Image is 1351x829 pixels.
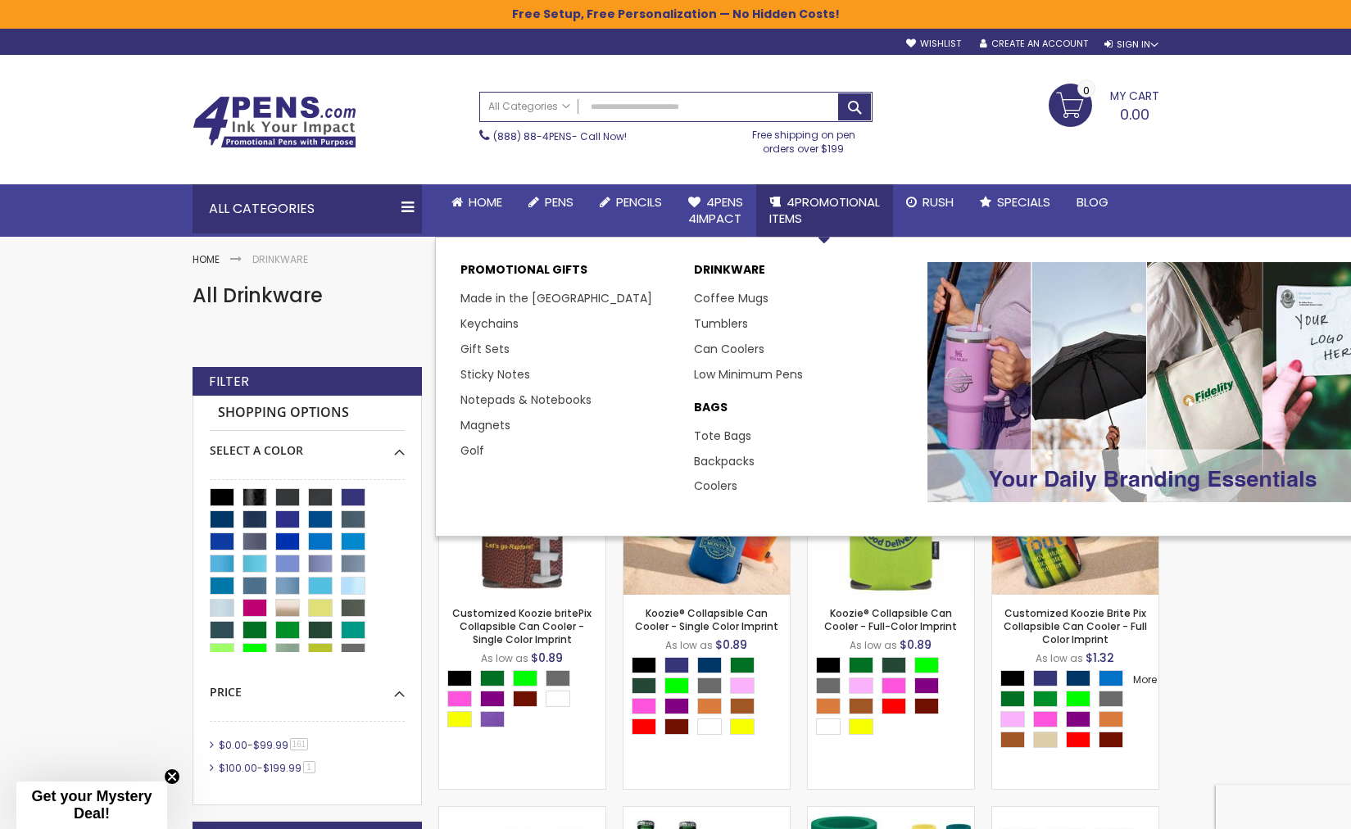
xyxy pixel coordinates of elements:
div: Green [849,657,873,673]
a: Made in the [GEOGRAPHIC_DATA] [460,290,652,306]
span: $0.00 [219,738,247,752]
span: - Call Now! [493,129,627,143]
span: 1 [303,761,315,773]
div: Burnt Orange [849,698,873,714]
a: Can Coolers [694,341,764,357]
a: Rush [893,184,967,220]
a: Koozie® Collapsible Can Cooler - Full-Color Imprint [824,606,957,633]
div: Yellow [730,718,755,735]
div: Black [632,657,656,673]
div: White [697,718,722,735]
span: Pencils [616,193,662,211]
a: 0.00 0 [1049,84,1159,125]
a: Golf [460,442,484,459]
span: $100.00 [219,761,257,775]
a: DRINKWARE [694,262,911,286]
div: Lime Green [513,670,537,686]
div: Royal Blue [1033,670,1058,686]
span: More [1133,673,1157,686]
div: Green [730,657,755,673]
img: 4Pens Custom Pens and Promotional Products [193,96,356,148]
a: All Categories [480,93,578,120]
a: Low Minimum Pens [694,366,803,383]
a: 11 Oz Vienna White Ceramic Bistro Mug [992,806,1158,820]
a: Coolers [694,478,737,494]
a: $0.00-$99.99161 [215,738,315,752]
div: Bright Orange [1099,711,1123,727]
div: Maroon [914,698,939,714]
a: Tote Bags [694,428,751,444]
div: Black [816,657,841,673]
span: $0.89 [715,636,747,653]
div: Maroon [513,691,537,707]
a: Customized Koozie Brite Pix Collapsible Can Cooler - Full Color Imprint [1004,606,1147,646]
div: Select A Color [447,670,605,732]
div: Select A Color [210,431,405,459]
a: Backpacks [694,453,755,469]
span: As low as [481,651,528,665]
span: $0.89 [900,636,932,653]
iframe: Google Customer Reviews [1216,785,1351,829]
span: $99.99 [253,738,288,752]
a: Blog [1063,184,1122,220]
div: All Categories [193,184,422,233]
a: Customized Koozie britePix Collapsible Can Cooler - Single Color Imprint [452,606,592,646]
div: Free shipping on pen orders over $199 [735,122,873,155]
div: Black [447,670,472,686]
a: 4PROMOTIONALITEMS [756,184,893,238]
a: Wishlist [906,38,961,50]
a: $100.00-$199.991 [215,761,321,775]
span: All Categories [488,100,570,113]
div: Select A Color [1000,670,1158,752]
strong: Filter [209,373,249,391]
div: Light Pink [849,677,873,694]
span: Get your Mystery Deal! [31,788,152,822]
span: 0 [1083,83,1090,98]
span: As low as [665,638,713,652]
div: Pink [1033,711,1058,727]
div: Violet [480,711,505,727]
div: Purple [1066,711,1090,727]
span: 4Pens 4impact [688,193,743,227]
a: Magnets [460,417,510,433]
div: Pink [447,691,472,707]
div: White [816,718,841,735]
div: Grey [546,670,570,686]
span: As low as [850,638,897,652]
a: Notepads & Notebooks [460,392,592,408]
div: Red [632,718,656,735]
div: Pink [632,698,656,714]
a: Koozie® Collapsible Slim Can Cooler - Single Color Imprint [439,806,605,820]
div: Maroon [664,718,689,735]
div: Lime Green [664,677,689,694]
div: Purple [480,691,505,707]
div: Black [1000,670,1025,686]
div: Red [1066,732,1090,748]
div: Green [1000,691,1025,707]
div: Light Pink [1000,711,1025,727]
div: Green [480,670,505,686]
a: Koozie® Collapsible Slim Can Cooler - Full Color Imprint [623,806,790,820]
span: $199.99 [263,761,301,775]
span: Home [469,193,502,211]
div: Hunter Green [632,677,656,694]
div: Select A Color [632,657,790,739]
a: Tumblers [694,315,748,332]
div: Lime Green [914,657,939,673]
strong: Drinkware [252,252,308,266]
div: Navy Blue [697,657,722,673]
div: Pink [882,677,906,694]
a: BAGS [694,400,911,424]
a: Koozie® Collapsible Can Cooler - Single Color Imprint [635,606,778,633]
div: Navy Blue [1066,670,1090,686]
div: Hunter Green [882,657,906,673]
span: Specials [997,193,1050,211]
div: Red [882,698,906,714]
a: Home [438,184,515,220]
a: Specials [967,184,1063,220]
span: 4PROMOTIONAL ITEMS [769,193,880,227]
div: Blue Light [1099,670,1123,686]
span: $1.32 [1086,650,1114,666]
a: Sticky Notes [460,366,530,383]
